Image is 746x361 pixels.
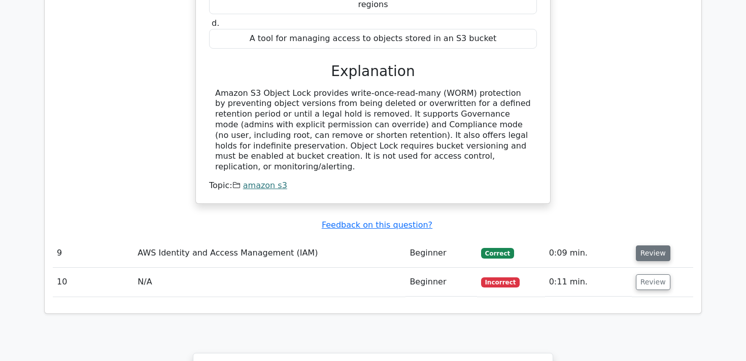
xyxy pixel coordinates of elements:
[215,88,531,172] div: Amazon S3 Object Lock provides write-once-read-many (WORM) protection by preventing object versio...
[545,268,632,297] td: 0:11 min.
[53,268,133,297] td: 10
[212,18,219,28] span: d.
[133,268,405,297] td: N/A
[209,181,537,191] div: Topic:
[545,239,632,268] td: 0:09 min.
[636,274,670,290] button: Review
[636,245,670,261] button: Review
[481,277,520,287] span: Incorrect
[53,239,133,268] td: 9
[215,63,531,80] h3: Explanation
[133,239,405,268] td: AWS Identity and Access Management (IAM)
[209,29,537,49] div: A tool for managing access to objects stored in an S3 bucket
[481,248,514,258] span: Correct
[405,268,477,297] td: Beginner
[243,181,287,190] a: amazon s3
[322,220,432,230] a: Feedback on this question?
[405,239,477,268] td: Beginner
